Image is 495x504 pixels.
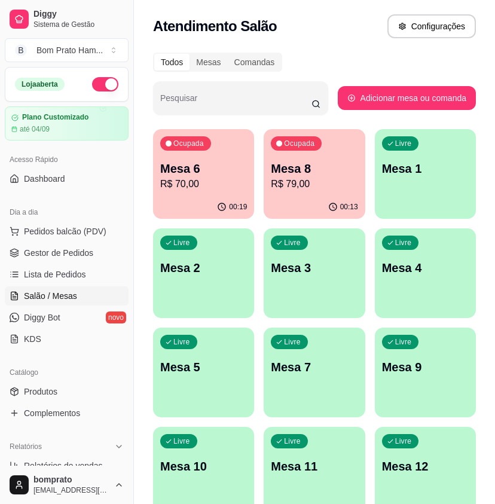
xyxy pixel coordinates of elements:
[24,460,103,472] span: Relatórios de vendas
[160,259,247,276] p: Mesa 2
[15,44,27,56] span: B
[5,106,129,140] a: Plano Customizadoaté 04/09
[5,150,129,169] div: Acesso Rápido
[5,169,129,188] a: Dashboard
[24,290,77,302] span: Salão / Mesas
[382,259,469,276] p: Mesa 4
[228,54,282,71] div: Comandas
[160,359,247,375] p: Mesa 5
[160,458,247,475] p: Mesa 10
[5,308,129,327] a: Diggy Botnovo
[10,442,42,451] span: Relatórios
[395,139,412,148] p: Livre
[24,225,106,237] span: Pedidos balcão (PDV)
[33,485,109,495] span: [EMAIL_ADDRESS][DOMAIN_NAME]
[271,359,357,375] p: Mesa 7
[5,265,129,284] a: Lista de Pedidos
[15,78,65,91] div: Loja aberta
[24,268,86,280] span: Lista de Pedidos
[5,404,129,423] a: Complementos
[271,160,357,177] p: Mesa 8
[20,124,50,134] article: até 04/09
[375,228,476,318] button: LivreMesa 4
[382,458,469,475] p: Mesa 12
[264,328,365,417] button: LivreMesa 7
[229,202,247,212] p: 00:19
[173,139,204,148] p: Ocupada
[271,458,357,475] p: Mesa 11
[5,471,129,499] button: bomprato[EMAIL_ADDRESS][DOMAIN_NAME]
[5,329,129,349] a: KDS
[173,337,190,347] p: Livre
[24,311,60,323] span: Diggy Bot
[24,333,41,345] span: KDS
[375,328,476,417] button: LivreMesa 9
[284,337,301,347] p: Livre
[24,386,57,398] span: Produtos
[24,173,65,185] span: Dashboard
[395,436,412,446] p: Livre
[271,259,357,276] p: Mesa 3
[160,160,247,177] p: Mesa 6
[5,38,129,62] button: Select a team
[33,475,109,485] span: bomprato
[33,9,124,20] span: Diggy
[153,129,254,219] button: OcupadaMesa 6R$ 70,0000:19
[5,286,129,306] a: Salão / Mesas
[160,97,311,109] input: Pesquisar
[5,5,129,33] a: DiggySistema de Gestão
[154,54,190,71] div: Todos
[24,407,80,419] span: Complementos
[5,243,129,262] a: Gestor de Pedidos
[24,247,93,259] span: Gestor de Pedidos
[284,238,301,248] p: Livre
[338,86,476,110] button: Adicionar mesa ou comanda
[387,14,476,38] button: Configurações
[173,436,190,446] p: Livre
[190,54,227,71] div: Mesas
[375,129,476,219] button: LivreMesa 1
[284,139,314,148] p: Ocupada
[5,363,129,382] div: Catálogo
[173,238,190,248] p: Livre
[160,177,247,191] p: R$ 70,00
[36,44,103,56] div: Bom Prato Ham ...
[382,160,469,177] p: Mesa 1
[5,222,129,241] button: Pedidos balcão (PDV)
[271,177,357,191] p: R$ 79,00
[340,202,358,212] p: 00:13
[153,17,277,36] h2: Atendimento Salão
[33,20,124,29] span: Sistema de Gestão
[264,129,365,219] button: OcupadaMesa 8R$ 79,0000:13
[22,113,88,122] article: Plano Customizado
[395,238,412,248] p: Livre
[5,456,129,475] a: Relatórios de vendas
[5,382,129,401] a: Produtos
[153,228,254,318] button: LivreMesa 2
[153,328,254,417] button: LivreMesa 5
[5,203,129,222] div: Dia a dia
[382,359,469,375] p: Mesa 9
[284,436,301,446] p: Livre
[395,337,412,347] p: Livre
[264,228,365,318] button: LivreMesa 3
[92,77,118,91] button: Alterar Status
